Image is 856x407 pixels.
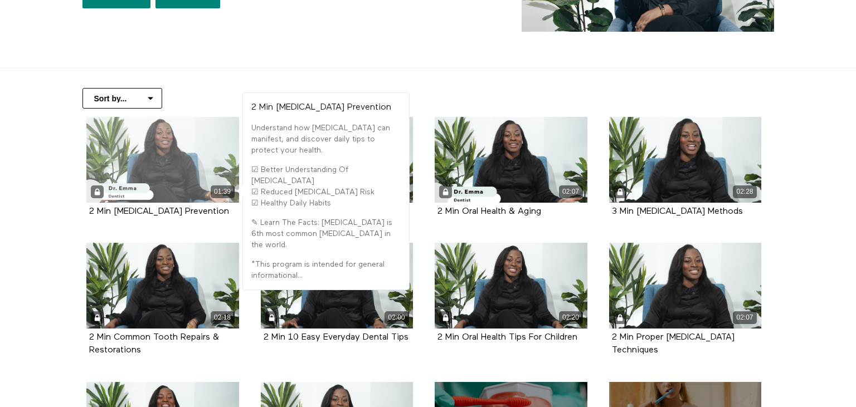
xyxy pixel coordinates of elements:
div: 01:39 [211,185,235,198]
a: 2 Min Common Tooth Repairs & Restorations [89,333,219,354]
a: 2 Min Proper Tooth Brushing Techniques 02:07 [609,243,762,328]
div: 02:20 [559,311,583,324]
strong: 2 Min Oral Cancer Prevention [89,207,229,216]
a: 2 Min Proper [MEDICAL_DATA] Techniques [612,333,735,354]
strong: 2 Min Proper Tooth Brushing Techniques [612,333,735,355]
a: 2 Min Oral Cancer Prevention 01:39 [86,117,239,203]
a: 2 Min 10 Easy Everyday Dental Tips [264,333,408,341]
div: 02:18 [211,311,235,324]
p: Understand how [MEDICAL_DATA] can manifest, and discover daily tips to protect your health. [251,122,401,156]
strong: 2 Min Common Tooth Repairs & Restorations [89,333,219,355]
div: 02:07 [733,311,757,324]
a: 2 Min Oral Health & Aging [437,207,541,215]
a: 2 Min Oral Health Tips For Children [437,333,577,341]
a: 3 Min Teeth Whitening Methods 02:28 [609,117,762,203]
a: 3 Min [MEDICAL_DATA] Methods [612,207,743,215]
strong: 2 Min [MEDICAL_DATA] Prevention [251,103,391,112]
a: 2 Min Oral Health Tips For Children 02:20 [435,243,587,328]
strong: 3 Min Teeth Whitening Methods [612,207,743,216]
p: ☑ Better Understanding Of [MEDICAL_DATA] ☑ Reduced [MEDICAL_DATA] Risk ☑ Healthy Daily Habits [251,164,401,209]
div: 02:00 [385,311,408,324]
div: 02:07 [559,185,583,198]
a: 2 Min Common Tooth Repairs & Restorations 02:18 [86,243,239,328]
p: ✎ Learn The Facts: [MEDICAL_DATA] is 6th most common [MEDICAL_DATA] in the world. [251,217,401,251]
p: *This program is intended for general informational... [251,259,401,282]
div: 02:28 [733,185,757,198]
a: 2 Min Oral Health & Aging 02:07 [435,117,587,203]
a: 2 Min [MEDICAL_DATA] Prevention [89,207,229,215]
